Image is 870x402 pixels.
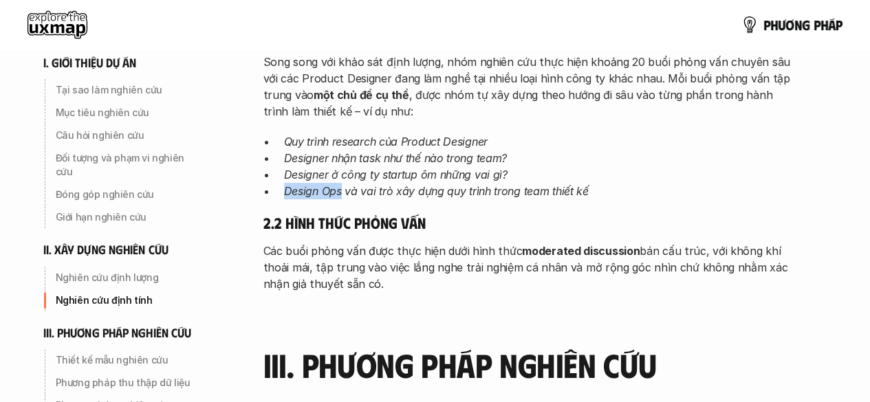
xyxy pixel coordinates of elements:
em: Designer ở công ty startup ôm những vai gì? [284,168,508,181]
span: ơ [785,17,794,32]
p: Đối tượng và phạm vi nghiên cứu [56,151,203,179]
span: n [794,17,802,32]
a: Nghiên cứu định lượng [43,267,208,289]
a: Đóng góp nghiên cứu [43,183,208,205]
span: á [828,17,836,32]
a: Nghiên cứu định tính [43,289,208,311]
span: h [770,17,778,32]
span: ư [778,17,785,32]
a: Đối tượng và phạm vi nghiên cứu [43,147,208,183]
p: Nghiên cứu định lượng [56,271,203,284]
strong: moderated discussion [522,244,640,258]
span: p [836,17,842,32]
a: Thiết kế mẫu nghiên cứu [43,349,208,371]
p: Câu hỏi nghiên cứu [56,129,203,142]
p: Giới hạn nghiên cứu [56,210,203,224]
a: Phương pháp thu thập dữ liệu [43,372,208,394]
h3: IIi. phương pháp nghiên cứu [263,347,800,383]
p: Phương pháp thu thập dữ liệu [56,376,203,390]
span: p [814,17,820,32]
h6: iii. phương pháp nghiên cứu [43,325,192,341]
p: Tại sao làm nghiên cứu [56,83,203,97]
p: Nghiên cứu định tính [56,293,203,307]
h6: i. giới thiệu dự án [43,55,137,71]
p: Thiết kế mẫu nghiên cứu [56,353,203,367]
p: Các buổi phỏng vấn được thực hiện dưới hình thức bán cấu trúc, với không khí thoải mái, tập trung... [263,243,800,292]
span: g [802,17,810,32]
em: Quy trình research của Product Designer [284,135,488,148]
p: Đóng góp nghiên cứu [56,188,203,201]
span: p [763,17,770,32]
p: Song song với khảo sát định lượng, nhóm nghiên cứu thực hiện khoảng 20 buổi phỏng vấn chuyên sâu ... [263,54,800,120]
a: phươngpháp [741,11,842,38]
strong: một chủ đề cụ thể [314,88,409,102]
h5: 2.2 Hình thức phỏng vấn [263,213,800,232]
em: Designer nhận task như thế nào trong team? [284,151,507,165]
a: Câu hỏi nghiên cứu [43,124,208,146]
span: h [820,17,828,32]
a: Tại sao làm nghiên cứu [43,79,208,101]
em: Design Ops và vai trò xây dựng quy trình trong team thiết kế [284,184,589,198]
p: Mục tiêu nghiên cứu [56,106,203,120]
a: Giới hạn nghiên cứu [43,206,208,228]
a: Mục tiêu nghiên cứu [43,102,208,124]
h6: ii. xây dựng nghiên cứu [43,242,168,258]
